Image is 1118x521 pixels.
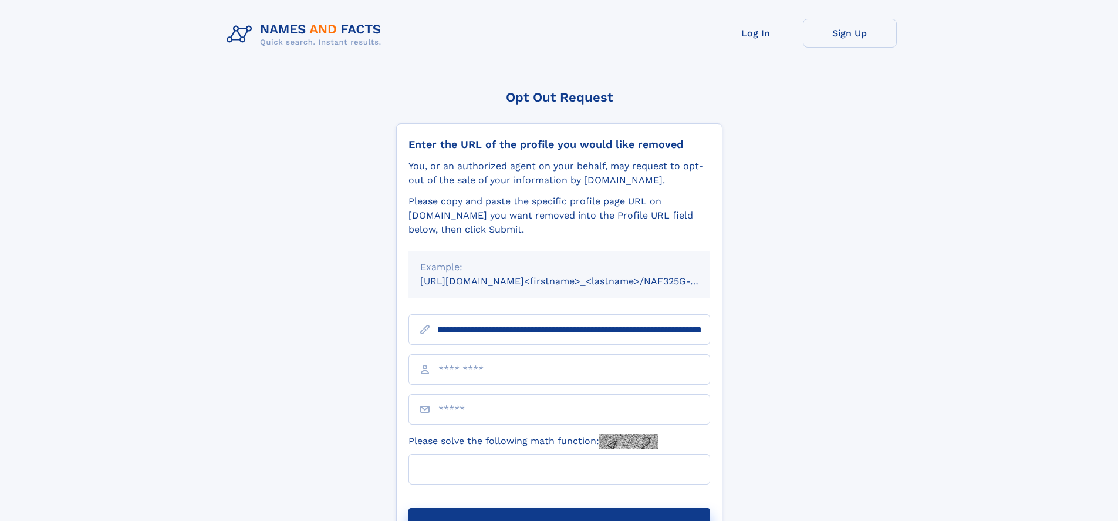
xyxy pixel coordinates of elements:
[408,159,710,187] div: You, or an authorized agent on your behalf, may request to opt-out of the sale of your informatio...
[396,90,722,105] div: Opt Out Request
[408,434,658,449] label: Please solve the following math function:
[408,194,710,237] div: Please copy and paste the specific profile page URL on [DOMAIN_NAME] you want removed into the Pr...
[222,19,391,51] img: Logo Names and Facts
[709,19,803,48] a: Log In
[420,260,698,274] div: Example:
[803,19,897,48] a: Sign Up
[420,275,732,287] small: [URL][DOMAIN_NAME]<firstname>_<lastname>/NAF325G-xxxxxxxx
[408,138,710,151] div: Enter the URL of the profile you would like removed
